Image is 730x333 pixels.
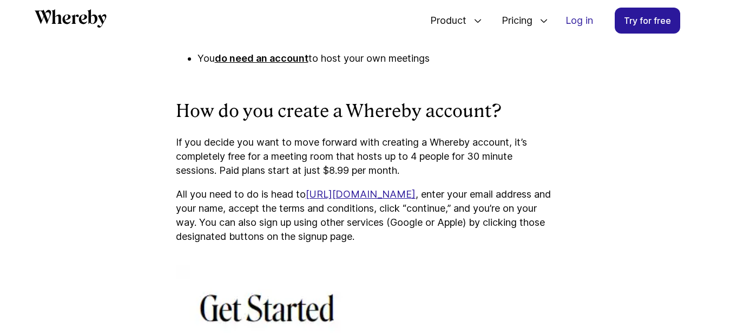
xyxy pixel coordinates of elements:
span: Pricing [491,3,535,38]
a: Whereby [35,9,107,31]
span: Product [419,3,469,38]
strong: How do you create a Whereby account? [176,101,502,121]
a: Try for free [615,8,680,34]
a: [URL][DOMAIN_NAME] [306,188,416,200]
a: Log in [557,8,602,33]
svg: Whereby [35,9,107,28]
p: All you need to do is head to , enter your email address and your name, accept the terms and cond... [176,187,555,244]
strong: do need an account [215,53,308,64]
p: If you decide you want to move forward with creating a Whereby account, it’s completely free for ... [176,135,555,178]
p: You to host your own meetings [198,51,555,66]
